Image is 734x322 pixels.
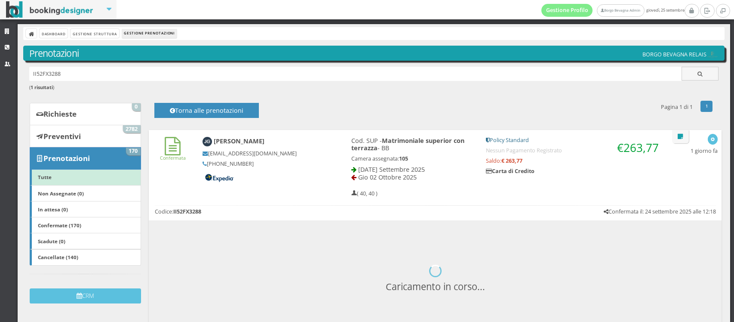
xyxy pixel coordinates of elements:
[700,101,713,112] a: 1
[30,103,141,125] a: Richieste 0
[597,4,644,17] a: Borgo Bevagna Admin
[358,165,425,173] span: [DATE] Settembre 2025
[351,190,378,197] h5: ( 40, 40 )
[30,125,141,147] a: Preventivi 2782
[173,208,201,215] b: II52FX3288
[29,48,719,59] h3: Prenotazioni
[164,107,249,120] h4: Torna alle prenotazioni
[214,137,264,145] b: [PERSON_NAME]
[486,137,662,143] h5: Policy Standard
[486,147,662,154] h5: Nessun Pagamento Registrato
[43,153,90,163] b: Prenotazioni
[31,84,53,90] b: 1 risultati
[160,148,186,161] a: Confermata
[30,249,141,266] a: Cancellate (140)
[203,161,322,167] h5: [PHONE_NUMBER]
[38,173,52,180] b: Tutte
[154,103,259,118] button: Torna alle prenotazioni
[30,169,141,186] a: Tutte
[661,104,693,110] h5: Pagina 1 di 1
[30,288,141,303] button: CRM
[132,103,141,111] span: 0
[122,29,177,38] li: Gestione Prenotazioni
[541,4,685,17] span: giovedì, 25 settembre
[40,29,68,38] a: Dashboard
[155,208,201,215] h5: Codice:
[399,155,408,162] b: 105
[38,190,84,197] b: Non Assegnate (0)
[706,52,719,58] img: 51bacd86f2fc11ed906d06074585c59a.png
[30,217,141,233] a: Confermate (170)
[203,171,236,185] img: expedia.jpg
[43,131,81,141] b: Preventivi
[642,51,719,58] h5: BORGO BEVAGNA RELAIS
[38,206,68,213] b: In attesa (0)
[351,136,464,152] b: Matrimoniale superior con terrazza
[71,29,119,38] a: Gestione Struttura
[358,173,417,181] span: Gio 02 Ottobre 2025
[617,140,659,155] span: €
[30,201,141,217] a: In attesa (0)
[6,1,93,18] img: BookingDesigner.com
[351,137,474,152] h4: Cod. SUP - - BB
[501,157,522,164] strong: € 263,77
[691,148,718,154] h5: 1 giorno fa
[126,148,141,155] span: 170
[43,109,77,119] b: Richieste
[203,137,212,147] img: Josef Gruener
[486,167,534,175] b: Carta di Credito
[30,185,141,201] a: Non Assegnate (0)
[123,125,141,133] span: 2782
[604,208,716,215] h5: Confermata il: 24 settembre 2025 alle 12:18
[38,238,65,245] b: Scadute (0)
[38,222,81,229] b: Confermate (170)
[486,158,662,164] h5: Saldo:
[29,67,682,81] input: Ricerca cliente - (inserisci il codice, il nome, il cognome, il numero di telefono o la mail)
[203,150,322,157] h5: [EMAIL_ADDRESS][DOMAIN_NAME]
[351,155,474,162] h5: Camera assegnata:
[30,147,141,170] a: Prenotazioni 170
[541,4,593,17] a: Gestione Profilo
[623,140,659,155] span: 263,77
[29,85,719,90] h6: ( )
[38,254,78,260] b: Cancellate (140)
[30,233,141,249] a: Scadute (0)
